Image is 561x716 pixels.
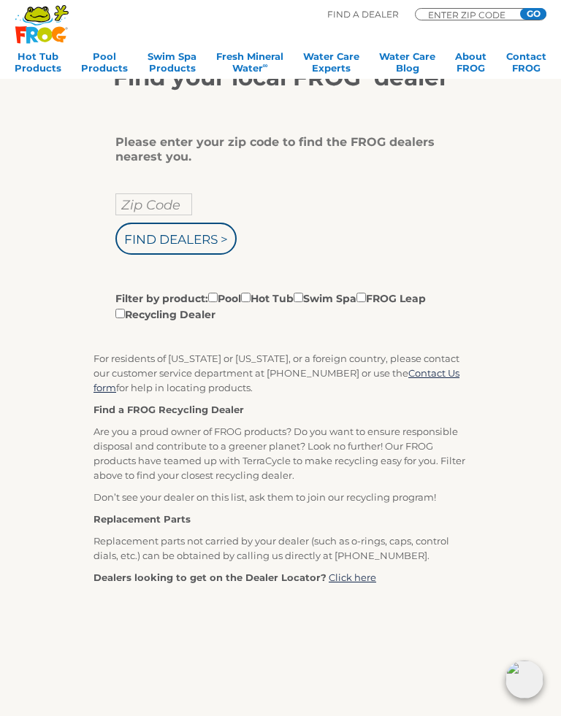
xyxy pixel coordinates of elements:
[93,424,467,482] p: Are you a proud owner of FROG products? Do you want to ensure responsible disposal and contribute...
[93,571,327,583] strong: Dealers looking to get on the Dealer Locator?
[115,290,435,322] label: Filter by product: Pool Hot Tub Swim Spa FROG Leap Recycling Dealer
[216,50,283,80] a: Fresh MineralWater∞
[329,571,376,583] a: Click here
[81,50,128,80] a: PoolProducts
[263,61,268,69] sup: ∞
[303,50,359,80] a: Water CareExperts
[93,351,467,395] p: For residents of [US_STATE] or [US_STATE], or a foreign country, please contact our customer serv...
[208,293,218,302] input: Filter by product:PoolHot TubSwim SpaFROG LeapRecycling Dealer
[427,11,514,18] input: Zip Code Form
[15,50,61,80] a: Hot TubProducts
[356,293,366,302] input: Filter by product:PoolHot TubSwim SpaFROG LeapRecycling Dealer
[505,661,543,698] img: openIcon
[148,50,196,80] a: Swim SpaProducts
[379,50,435,80] a: Water CareBlog
[93,513,191,525] strong: Replacement Parts
[506,50,546,80] a: ContactFROG
[115,223,237,255] input: Find Dealers >
[327,8,399,21] p: Find A Dealer
[93,404,244,415] strong: Find a FROG Recycling Dealer
[115,135,435,164] div: Please enter your zip code to find the FROG dealers nearest you.
[93,490,467,504] p: Don’t see your dealer on this list, ask them to join our recycling program!
[294,293,303,302] input: Filter by product:PoolHot TubSwim SpaFROG LeapRecycling Dealer
[241,293,251,302] input: Filter by product:PoolHot TubSwim SpaFROG LeapRecycling Dealer
[115,309,125,318] input: Filter by product:PoolHot TubSwim SpaFROG LeapRecycling Dealer
[93,534,467,563] p: Replacement parts not carried by your dealer (such as o-rings, caps, control dials, etc.) can be ...
[455,50,486,80] a: AboutFROG
[520,8,546,20] input: GO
